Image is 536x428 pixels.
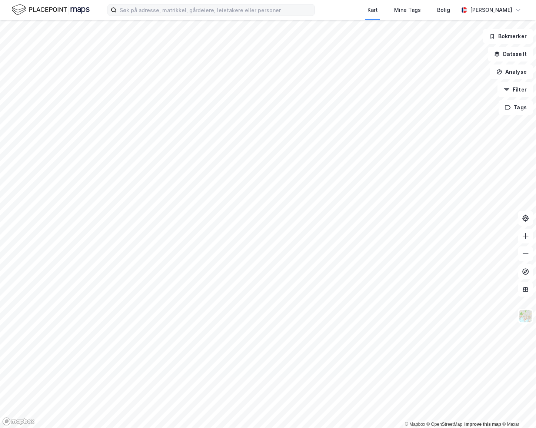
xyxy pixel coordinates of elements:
[437,6,450,14] div: Bolig
[117,4,314,16] input: Søk på adresse, matrikkel, gårdeiere, leietakere eller personer
[367,6,378,14] div: Kart
[12,3,90,16] img: logo.f888ab2527a4732fd821a326f86c7f29.svg
[394,6,421,14] div: Mine Tags
[499,392,536,428] iframe: Chat Widget
[470,6,512,14] div: [PERSON_NAME]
